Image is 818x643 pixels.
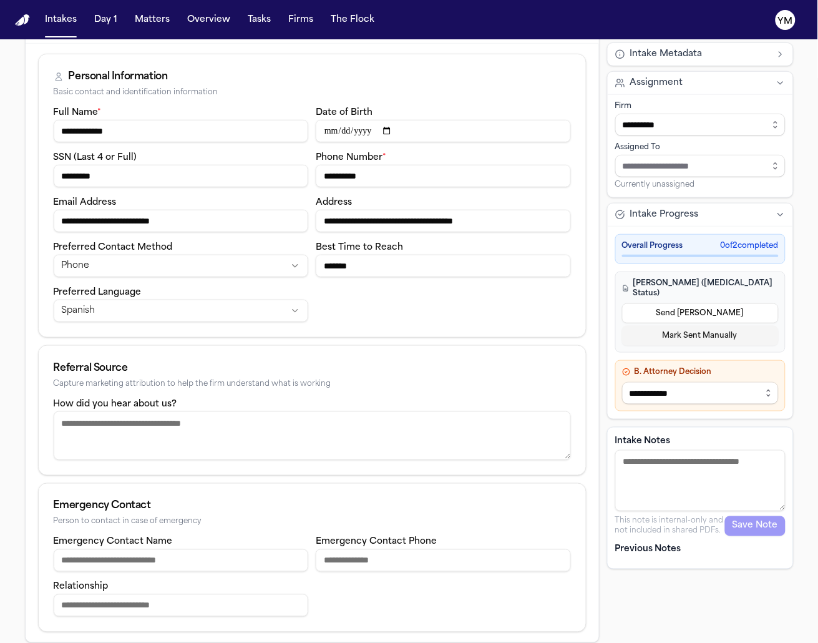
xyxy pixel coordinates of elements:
[615,435,786,448] label: Intake Notes
[615,142,786,152] div: Assigned To
[54,165,309,187] input: SSN
[622,303,779,323] button: Send [PERSON_NAME]
[316,153,386,162] label: Phone Number
[54,153,137,162] label: SSN (Last 4 or Full)
[54,537,173,547] label: Emergency Contact Name
[182,9,235,31] button: Overview
[608,204,793,226] button: Intake Progress
[54,594,309,617] input: Emergency contact relationship
[608,72,793,94] button: Assignment
[316,165,571,187] input: Phone number
[15,14,30,26] a: Home
[630,77,683,89] span: Assignment
[615,180,695,190] span: Currently unassigned
[130,9,175,31] button: Matters
[54,108,102,117] label: Full Name
[615,155,786,177] input: Assign to staff member
[54,499,571,514] div: Emergency Contact
[54,288,142,297] label: Preferred Language
[326,9,379,31] button: The Flock
[316,549,571,572] input: Emergency contact phone
[316,108,372,117] label: Date of Birth
[622,278,779,298] h4: [PERSON_NAME] ([MEDICAL_DATA] Status)
[54,400,177,409] label: How did you hear about us?
[15,14,30,26] img: Finch Logo
[721,241,779,251] span: 0 of 2 completed
[54,549,309,572] input: Emergency contact name
[316,255,571,277] input: Best time to reach
[54,582,109,592] label: Relationship
[316,537,437,547] label: Emergency Contact Phone
[54,243,173,252] label: Preferred Contact Method
[54,210,309,232] input: Email address
[54,518,571,527] div: Person to contact in case of emergency
[630,48,703,61] span: Intake Metadata
[316,120,571,142] input: Date of birth
[54,88,571,97] div: Basic contact and identification information
[54,380,571,389] div: Capture marketing attribution to help the firm understand what is working
[54,120,309,142] input: Full name
[54,361,571,376] div: Referral Source
[615,114,786,136] input: Select firm
[243,9,276,31] button: Tasks
[54,198,117,207] label: Email Address
[89,9,122,31] button: Day 1
[622,241,683,251] span: Overall Progress
[630,209,699,221] span: Intake Progress
[615,516,725,536] p: This note is internal-only and not included in shared PDFs.
[316,210,571,232] input: Address
[283,9,318,31] button: Firms
[615,544,786,556] p: Previous Notes
[615,101,786,111] div: Firm
[316,243,403,252] label: Best Time to Reach
[40,9,82,31] button: Intakes
[622,367,779,377] h4: B. Attorney Decision
[615,450,786,511] textarea: Intake notes
[69,69,168,84] div: Personal Information
[622,326,779,346] button: Mark Sent Manually
[608,43,793,66] button: Intake Metadata
[316,198,352,207] label: Address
